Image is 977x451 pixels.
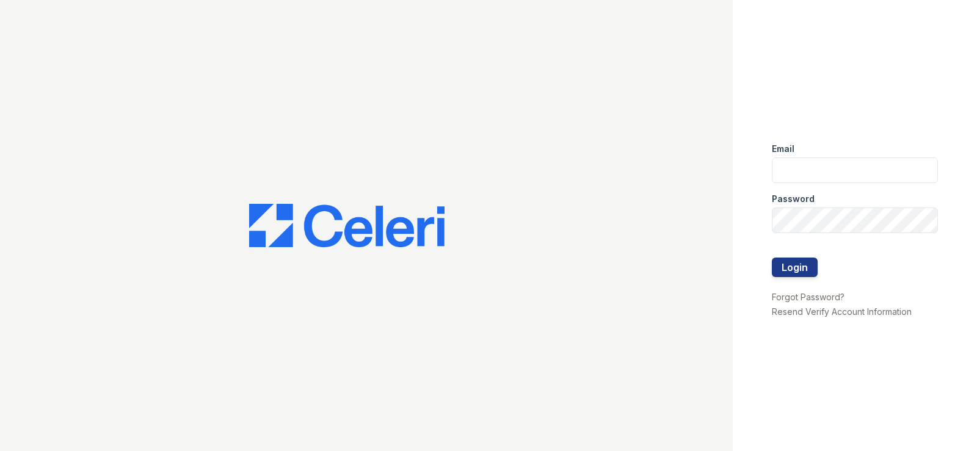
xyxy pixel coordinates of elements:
img: CE_Logo_Blue-a8612792a0a2168367f1c8372b55b34899dd931a85d93a1a3d3e32e68fde9ad4.png [249,204,445,248]
label: Password [772,193,815,205]
label: Email [772,143,794,155]
a: Forgot Password? [772,292,844,302]
button: Login [772,258,818,277]
a: Resend Verify Account Information [772,306,912,317]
